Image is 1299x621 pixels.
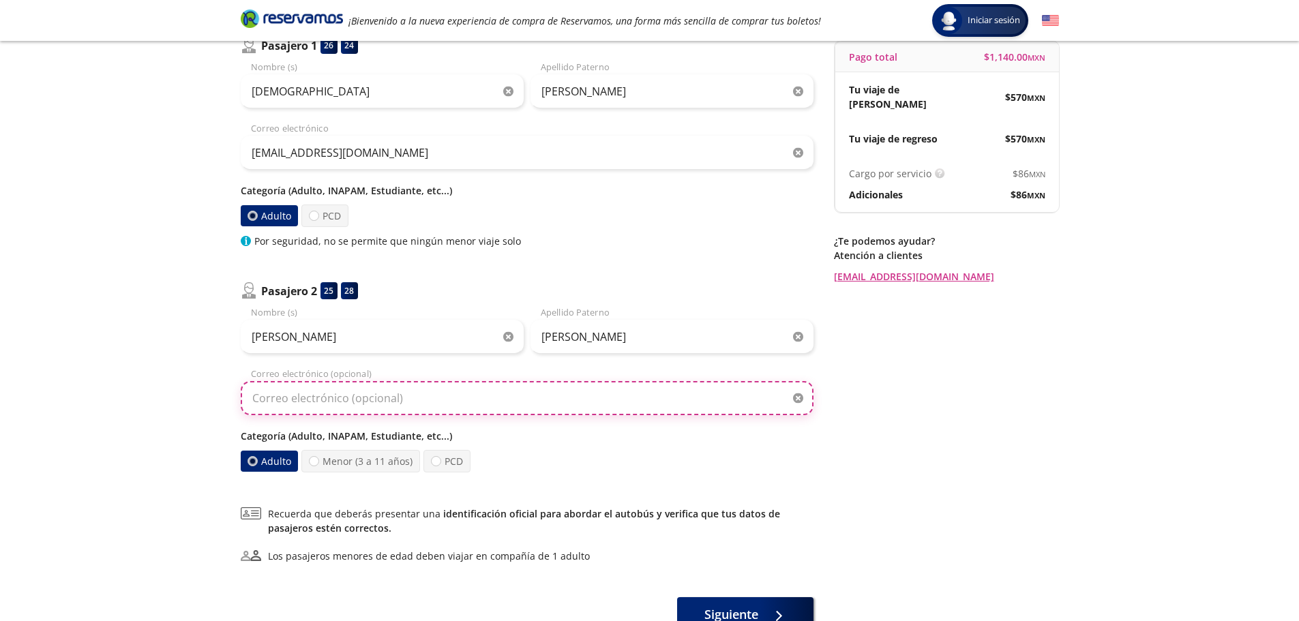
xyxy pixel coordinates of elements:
[834,234,1059,248] p: ¿Te podemos ayudar?
[834,248,1059,262] p: Atención a clientes
[849,132,938,146] p: Tu viaje de regreso
[341,282,358,299] div: 28
[348,14,821,27] em: ¡Bienvenido a la nueva experiencia de compra de Reservamos, una forma más sencilla de comprar tus...
[341,37,358,54] div: 24
[849,50,897,64] p: Pago total
[241,381,813,415] input: Correo electrónico (opcional)
[241,74,524,108] input: Nombre (s)
[268,549,590,563] div: Los pasajeros menores de edad deben viajar en compañía de 1 adulto
[1005,132,1045,146] span: $ 570
[241,183,813,198] p: Categoría (Adulto, INAPAM, Estudiante, etc...)
[261,37,317,54] p: Pasajero 1
[1042,12,1059,29] button: English
[1027,190,1045,200] small: MXN
[849,187,903,202] p: Adicionales
[849,166,931,181] p: Cargo por servicio
[320,282,338,299] div: 25
[962,14,1026,27] span: Iniciar sesión
[1029,169,1045,179] small: MXN
[531,74,813,108] input: Apellido Paterno
[1027,93,1045,103] small: MXN
[1011,187,1045,202] span: $ 86
[241,8,343,33] a: Brand Logo
[240,451,297,472] label: Adulto
[241,136,813,170] input: Correo electrónico
[240,205,297,226] label: Adulto
[1027,134,1045,145] small: MXN
[834,269,1059,284] a: [EMAIL_ADDRESS][DOMAIN_NAME]
[423,450,471,472] label: PCD
[531,320,813,354] input: Apellido Paterno
[268,506,813,535] span: Recuerda que deberás presentar una
[1013,166,1045,181] span: $ 86
[241,8,343,29] i: Brand Logo
[301,450,420,472] label: Menor (3 a 11 años)
[254,234,521,248] p: Por seguridad, no se permite que ningún menor viaje solo
[320,37,338,54] div: 26
[849,82,947,111] p: Tu viaje de [PERSON_NAME]
[1220,542,1285,607] iframe: Messagebird Livechat Widget
[984,50,1045,64] span: $ 1,140.00
[241,320,524,354] input: Nombre (s)
[1028,52,1045,63] small: MXN
[261,283,317,299] p: Pasajero 2
[1005,90,1045,104] span: $ 570
[301,205,348,227] label: PCD
[268,507,780,534] a: identificación oficial para abordar el autobús y verifica que tus datos de pasajeros estén correc...
[241,429,813,443] p: Categoría (Adulto, INAPAM, Estudiante, etc...)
